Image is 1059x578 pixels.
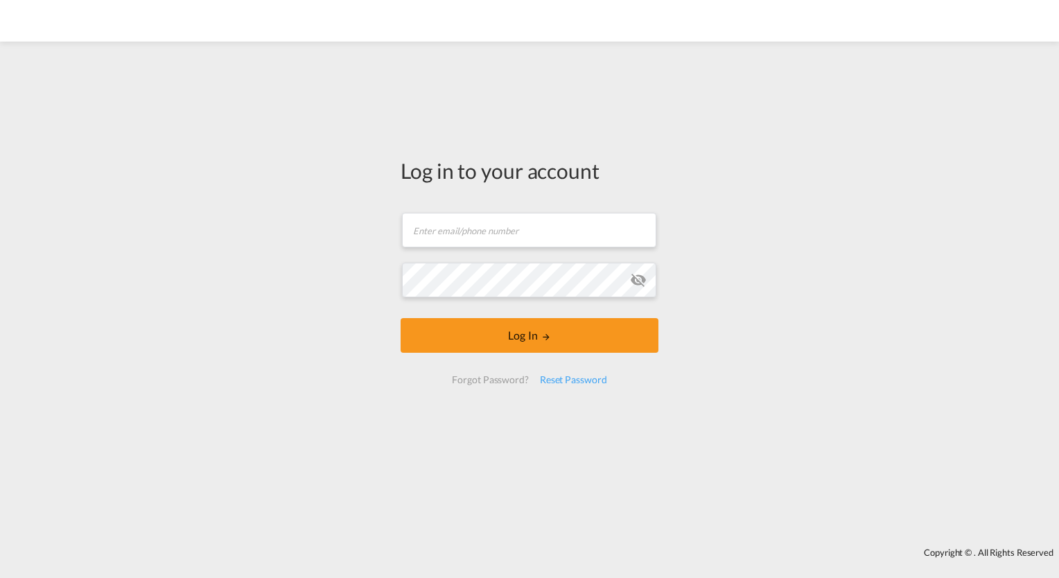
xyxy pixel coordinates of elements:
[446,367,534,392] div: Forgot Password?
[534,367,613,392] div: Reset Password
[630,272,647,288] md-icon: icon-eye-off
[402,213,656,247] input: Enter email/phone number
[401,156,658,185] div: Log in to your account
[401,318,658,353] button: LOGIN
